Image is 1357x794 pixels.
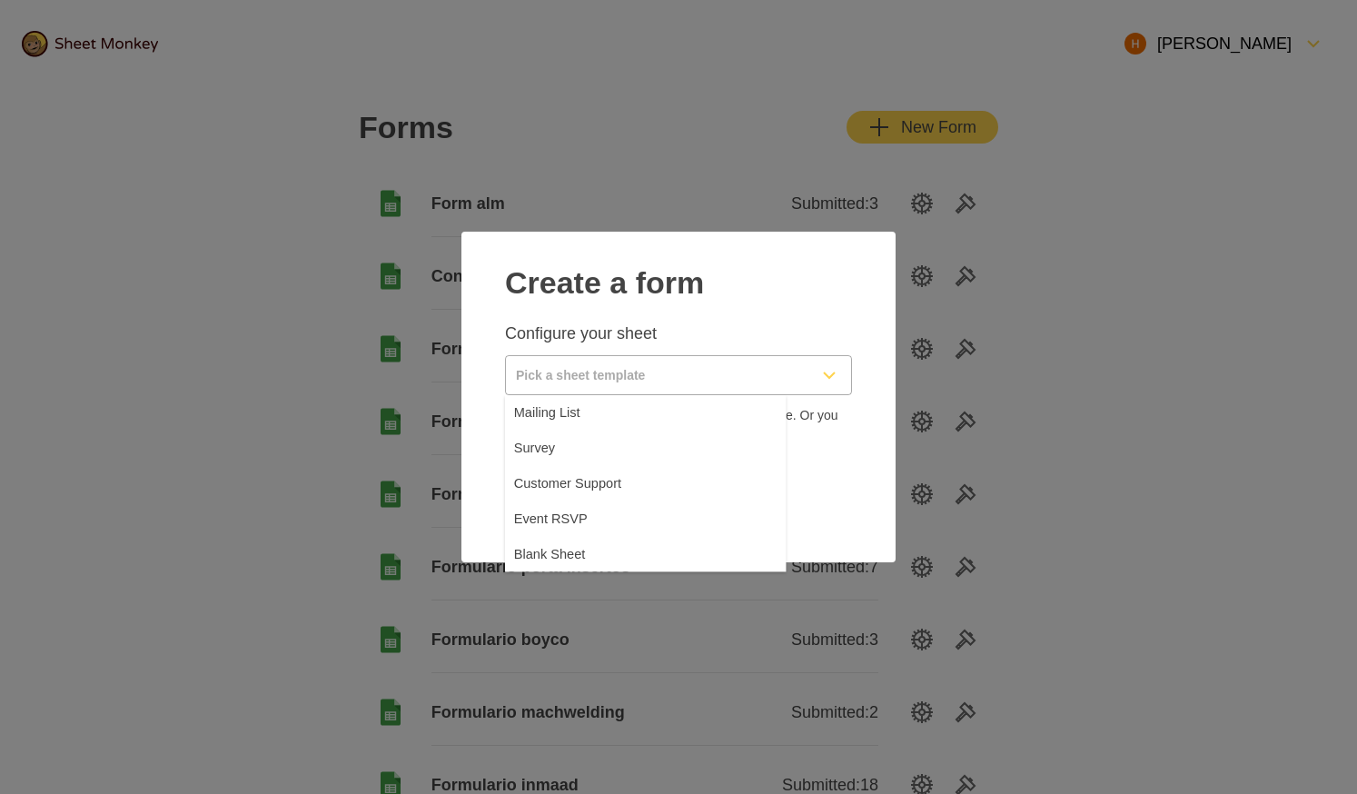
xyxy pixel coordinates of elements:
[516,537,607,559] span: Event RSVP
[505,253,852,301] h2: Create a form
[516,450,567,471] span: Survey
[516,581,604,602] span: Blank Sheet
[818,364,840,386] svg: FormDown
[516,406,598,428] span: Mailing List
[516,493,649,515] span: Customer Support
[506,356,807,394] input: Pick a sheet template
[505,323,852,344] p: Configure your sheet
[505,355,852,395] button: Pick a sheet template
